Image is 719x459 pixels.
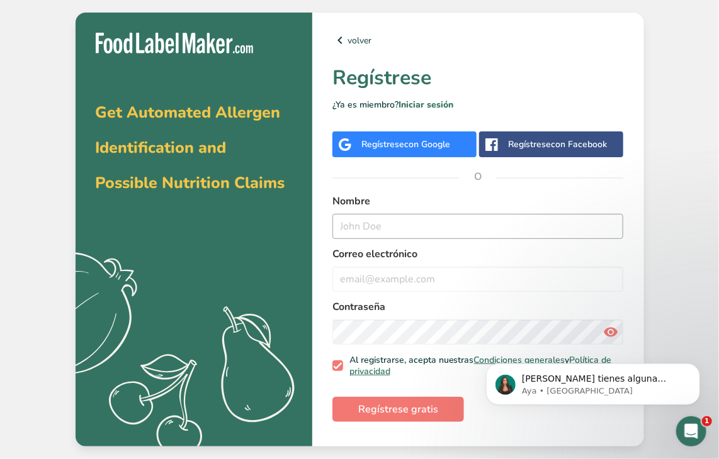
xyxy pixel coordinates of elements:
[332,194,624,209] label: Nombre
[702,416,712,426] span: 1
[332,63,624,93] h1: Regístrese
[332,299,624,314] label: Contraseña
[399,99,453,111] a: Iniciar sesión
[551,138,607,150] span: con Facebook
[332,397,464,422] button: Regístrese gratis
[96,102,285,194] span: Get Automated Allergen Identification and Possible Nutrition Claims
[332,33,624,48] a: volver
[459,158,497,196] span: O
[332,214,624,239] input: John Doe
[343,355,619,377] span: Al registrarse, acepta nuestras y
[676,416,706,446] iframe: Intercom live chat
[508,138,607,151] div: Regístrese
[332,246,624,262] label: Correo electrónico
[96,33,253,53] img: Food Label Maker
[467,337,719,425] iframe: Intercom notifications mensaje
[332,267,624,292] input: email@example.com
[361,138,450,151] div: Regístrese
[349,354,612,377] a: Política de privacidad
[358,402,438,417] span: Regístrese gratis
[332,98,624,111] p: ¿Ya es miembro?
[404,138,450,150] span: con Google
